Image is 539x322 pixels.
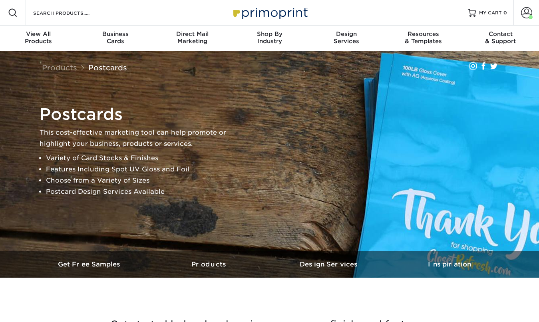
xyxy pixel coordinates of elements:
h1: Postcards [40,105,239,124]
div: Marketing [154,30,231,45]
input: SEARCH PRODUCTS..... [32,8,110,18]
span: Design [308,30,385,38]
a: Products [150,251,270,278]
h3: Get Free Samples [30,260,150,268]
a: Products [42,63,77,72]
li: Postcard Design Services Available [46,186,239,197]
a: Postcards [88,63,127,72]
h3: Products [150,260,270,268]
div: & Support [462,30,539,45]
a: Direct MailMarketing [154,26,231,51]
a: Design Services [270,251,390,278]
a: DesignServices [308,26,385,51]
li: Variety of Card Stocks & Finishes [46,153,239,164]
li: Features Including Spot UV Gloss and Foil [46,164,239,175]
div: Cards [77,30,154,45]
a: Get Free Samples [30,251,150,278]
span: 0 [503,10,507,16]
span: Contact [462,30,539,38]
span: Resources [385,30,462,38]
a: Inspiration [390,251,509,278]
a: Contact& Support [462,26,539,51]
div: Services [308,30,385,45]
a: BusinessCards [77,26,154,51]
li: Choose from a Variety of Sizes [46,175,239,186]
img: Primoprint [230,4,310,21]
span: MY CART [479,10,502,16]
span: Direct Mail [154,30,231,38]
div: & Templates [385,30,462,45]
span: Business [77,30,154,38]
p: This cost-effective marketing tool can help promote or highlight your business, products or servi... [40,127,239,149]
a: Shop ByIndustry [231,26,308,51]
h3: Design Services [270,260,390,268]
span: Shop By [231,30,308,38]
h3: Inspiration [390,260,509,268]
div: Industry [231,30,308,45]
a: Resources& Templates [385,26,462,51]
